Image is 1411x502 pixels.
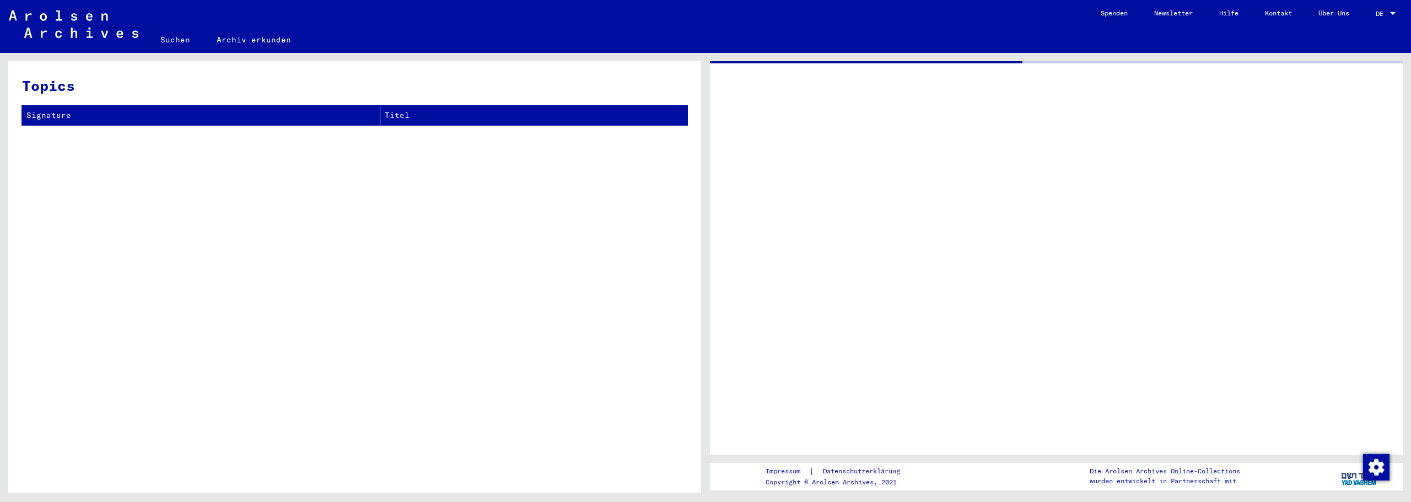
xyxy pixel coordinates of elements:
[1376,10,1388,18] span: DE
[1339,462,1380,490] img: yv_logo.png
[1090,466,1240,476] p: Die Arolsen Archives Online-Collections
[814,466,913,477] a: Datenschutzerklärung
[1362,454,1389,480] div: Zustimmung ändern
[203,26,304,53] a: Archiv erkunden
[22,106,380,125] th: Signature
[766,466,809,477] a: Impressum
[1090,476,1240,486] p: wurden entwickelt in Partnerschaft mit
[1363,454,1390,481] img: Zustimmung ändern
[766,466,913,477] div: |
[147,26,203,53] a: Suchen
[380,106,687,125] th: Titel
[766,477,913,487] p: Copyright © Arolsen Archives, 2021
[9,10,138,38] img: Arolsen_neg.svg
[22,75,687,96] h3: Topics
